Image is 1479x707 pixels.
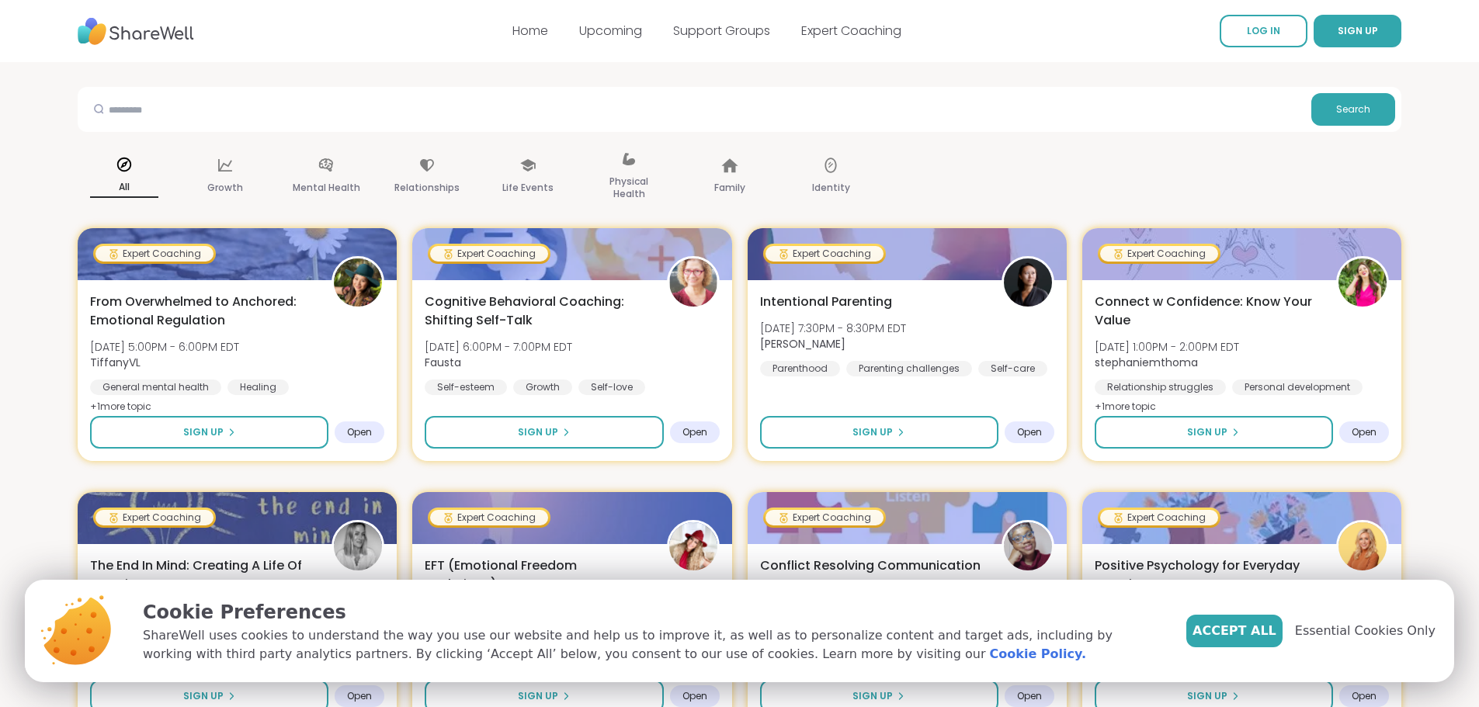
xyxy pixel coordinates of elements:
[990,645,1086,664] a: Cookie Policy.
[766,510,884,525] div: Expert Coaching
[90,416,328,449] button: Sign Up
[760,293,892,311] span: Intentional Parenting
[430,510,548,525] div: Expert Coaching
[1095,339,1239,355] span: [DATE] 1:00PM - 2:00PM EDT
[1095,293,1319,330] span: Connect w Confidence: Know Your Value
[334,258,382,307] img: TiffanyVL
[1295,622,1436,640] span: Essential Cookies Only
[347,690,372,702] span: Open
[1095,379,1226,395] div: Relationship struggles
[1187,689,1227,703] span: Sign Up
[1311,93,1395,126] button: Search
[425,379,507,395] div: Self-esteem
[293,178,360,197] p: Mental Health
[1186,615,1283,647] button: Accept All
[183,689,224,703] span: Sign Up
[425,355,461,370] b: Fausta
[1095,355,1198,370] b: stephaniemthoma
[1100,510,1218,525] div: Expert Coaching
[1220,15,1307,47] a: LOG IN
[760,416,998,449] button: Sign Up
[207,178,243,197] p: Growth
[673,22,770,40] a: Support Groups
[334,522,382,570] img: alixtingle
[852,425,893,439] span: Sign Up
[714,178,745,197] p: Family
[1100,246,1218,262] div: Expert Coaching
[1352,690,1377,702] span: Open
[512,22,548,40] a: Home
[760,556,981,575] span: Conflict Resolving Communication
[143,626,1161,664] p: ShareWell uses cookies to understand the way you use our website and help us to improve it, as we...
[425,556,649,594] span: EFT (Emotional Freedom Technique)
[90,355,141,370] b: TiffanyVL
[1017,690,1042,702] span: Open
[1352,426,1377,438] span: Open
[90,556,314,594] span: The End In Mind: Creating A Life Of Meaning
[760,336,845,352] b: [PERSON_NAME]
[518,689,558,703] span: Sign Up
[425,416,663,449] button: Sign Up
[518,425,558,439] span: Sign Up
[1338,522,1387,570] img: draymee
[227,379,289,395] div: Healing
[1338,24,1378,37] span: SIGN UP
[1017,426,1042,438] span: Open
[812,178,850,197] p: Identity
[852,689,893,703] span: Sign Up
[760,361,840,376] div: Parenthood
[90,379,221,395] div: General mental health
[978,361,1047,376] div: Self-care
[502,178,554,197] p: Life Events
[1336,102,1370,116] span: Search
[90,293,314,330] span: From Overwhelmed to Anchored: Emotional Regulation
[1247,24,1280,37] span: LOG IN
[513,379,572,395] div: Growth
[766,246,884,262] div: Expert Coaching
[430,246,548,262] div: Expert Coaching
[579,22,642,40] a: Upcoming
[143,598,1161,626] p: Cookie Preferences
[669,522,717,570] img: CLove
[595,172,663,203] p: Physical Health
[394,178,460,197] p: Relationships
[682,690,707,702] span: Open
[1187,425,1227,439] span: Sign Up
[846,361,972,376] div: Parenting challenges
[1193,622,1276,640] span: Accept All
[1004,522,1052,570] img: Mpumi
[760,321,906,336] span: [DATE] 7:30PM - 8:30PM EDT
[682,426,707,438] span: Open
[1232,379,1363,395] div: Personal development
[95,510,214,525] div: Expert Coaching
[1314,15,1401,47] button: SIGN UP
[425,339,572,355] span: [DATE] 6:00PM - 7:00PM EDT
[801,22,901,40] a: Expert Coaching
[183,425,224,439] span: Sign Up
[1095,556,1319,594] span: Positive Psychology for Everyday Happiness
[425,293,649,330] span: Cognitive Behavioral Coaching: Shifting Self-Talk
[578,379,645,395] div: Self-love
[1338,258,1387,307] img: stephaniemthoma
[95,246,214,262] div: Expert Coaching
[78,10,194,53] img: ShareWell Nav Logo
[90,339,239,355] span: [DATE] 5:00PM - 6:00PM EDT
[347,426,372,438] span: Open
[1095,416,1333,449] button: Sign Up
[669,258,717,307] img: Fausta
[90,178,158,198] p: All
[1004,258,1052,307] img: Natasha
